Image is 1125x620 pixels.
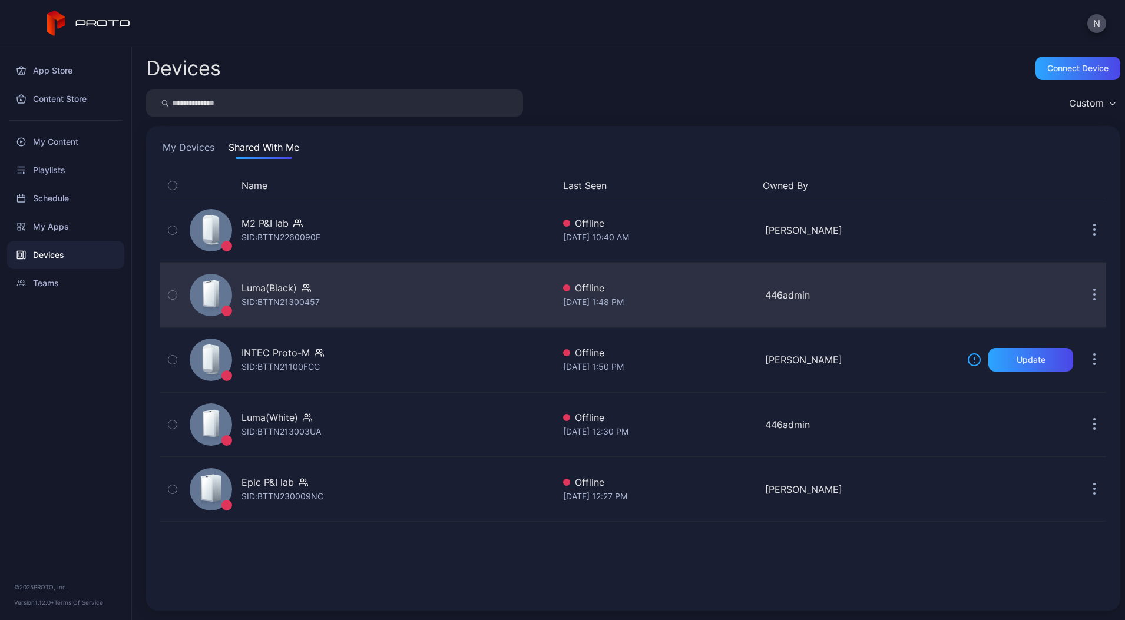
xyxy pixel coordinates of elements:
a: Content Store [7,85,124,113]
div: SID: BTTN230009NC [241,489,323,503]
button: Custom [1063,89,1120,117]
div: [DATE] 10:40 AM [563,230,756,244]
button: Update [988,348,1073,372]
a: Devices [7,241,124,269]
div: [DATE] 12:30 PM [563,425,756,439]
div: [PERSON_NAME] [765,223,958,237]
div: SID: BTTN21100FCC [241,360,320,374]
a: Schedule [7,184,124,213]
div: SID: BTTN213003UA [241,425,321,439]
div: [PERSON_NAME] [765,482,958,496]
div: [DATE] 12:27 PM [563,489,756,503]
span: Version 1.12.0 • [14,599,54,606]
div: Luma(Black) [241,281,297,295]
div: [DATE] 1:50 PM [563,360,756,374]
div: M2 P&I lab [241,216,289,230]
div: SID: BTTN2260090F [241,230,320,244]
button: Last Seen [563,178,753,193]
div: Offline [563,346,756,360]
div: 446admin [765,417,958,432]
button: Shared With Me [226,140,302,159]
a: App Store [7,57,124,85]
div: 446admin [765,288,958,302]
div: [PERSON_NAME] [765,353,958,367]
button: Owned By [763,178,953,193]
div: Offline [563,410,756,425]
h2: Devices [146,58,221,79]
div: Offline [563,475,756,489]
button: My Devices [160,140,217,159]
button: Name [241,178,267,193]
div: Options [1083,178,1106,193]
div: [DATE] 1:48 PM [563,295,756,309]
div: SID: BTTN21300457 [241,295,320,309]
div: Custom [1069,97,1104,109]
div: Epic P&I lab [241,475,294,489]
div: © 2025 PROTO, Inc. [14,582,117,592]
a: Playlists [7,156,124,184]
button: Connect device [1035,57,1120,80]
div: Connect device [1047,64,1109,73]
div: Offline [563,281,756,295]
div: Luma(White) [241,410,298,425]
button: N [1087,14,1106,33]
a: My Apps [7,213,124,241]
div: INTEC Proto-M [241,346,310,360]
div: Offline [563,216,756,230]
div: Update Device [962,178,1068,193]
a: Teams [7,269,124,297]
a: My Content [7,128,124,156]
a: Terms Of Service [54,599,103,606]
div: Update [1017,355,1045,364]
